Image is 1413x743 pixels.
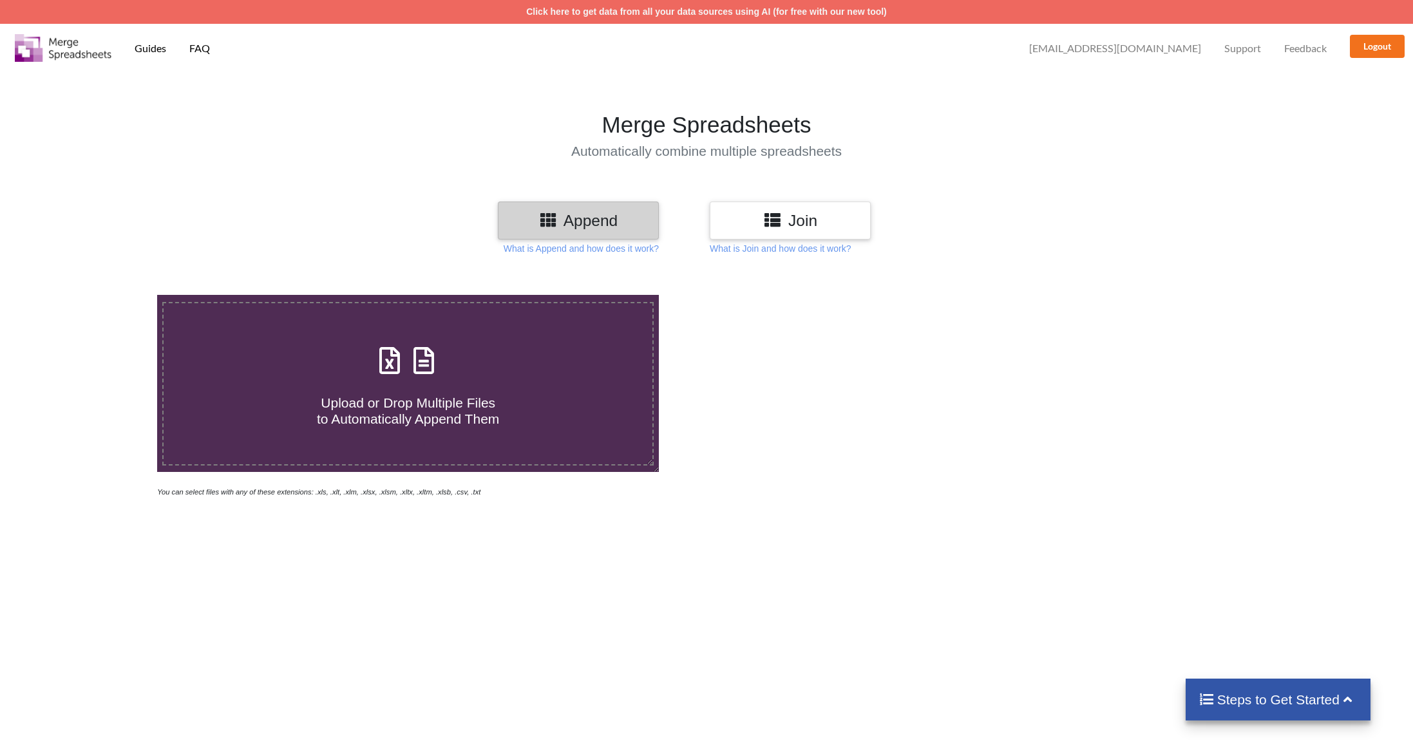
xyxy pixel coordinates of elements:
[189,42,210,55] p: FAQ
[317,395,499,426] span: Upload or Drop Multiple Files to Automatically Append Them
[1029,43,1201,53] span: [EMAIL_ADDRESS][DOMAIN_NAME]
[1284,43,1327,53] span: Feedback
[1199,691,1358,708] h4: Steps to Get Started
[504,242,659,255] p: What is Append and how does it work?
[1350,35,1405,58] button: Logout
[135,42,166,55] p: Guides
[1224,43,1261,53] span: Support
[710,242,851,255] p: What is Join and how does it work?
[13,691,54,730] iframe: chat widget
[157,488,480,496] i: You can select files with any of these extensions: .xls, .xlt, .xlm, .xlsx, .xlsm, .xltx, .xltm, ...
[526,6,887,17] a: Click here to get data from all your data sources using AI (for free with our new tool)
[719,211,861,230] h3: Join
[507,211,649,230] h3: Append
[15,34,111,62] img: Logo.png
